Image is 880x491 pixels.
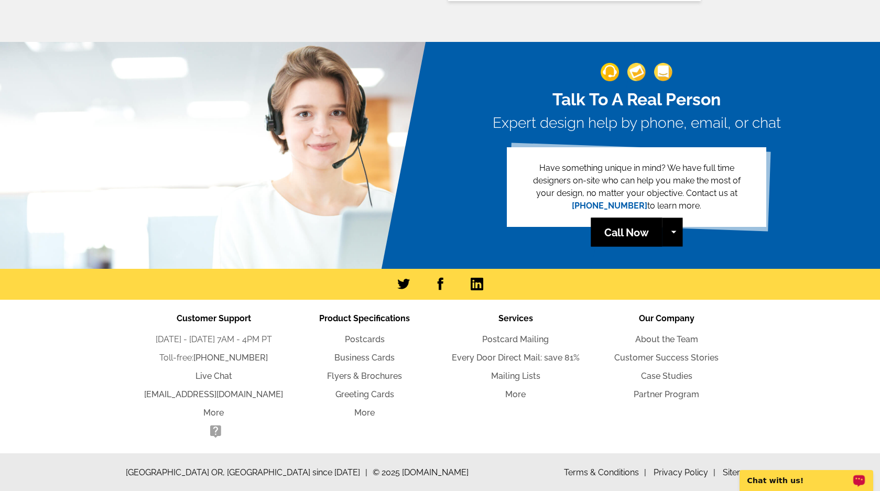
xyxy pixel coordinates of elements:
[126,466,367,479] span: [GEOGRAPHIC_DATA] OR, [GEOGRAPHIC_DATA] since [DATE]
[591,218,662,247] a: Call Now
[193,353,268,363] a: [PHONE_NUMBER]
[195,371,232,381] a: Live Chat
[493,90,781,110] h2: Talk To A Real Person
[564,467,646,477] a: Terms & Conditions
[635,334,698,344] a: About the Team
[733,458,880,491] iframe: LiveChat chat widget
[639,313,694,323] span: Our Company
[334,353,395,363] a: Business Cards
[493,114,781,132] h3: Expert design help by phone, email, or chat
[491,371,540,381] a: Mailing Lists
[505,389,526,399] a: More
[452,353,580,363] a: Every Door Direct Mail: save 81%
[627,63,646,81] img: support-img-2.png
[144,389,283,399] a: [EMAIL_ADDRESS][DOMAIN_NAME]
[327,371,402,381] a: Flyers & Brochures
[641,371,692,381] a: Case Studies
[373,466,469,479] span: © 2025 [DOMAIN_NAME]
[354,408,375,418] a: More
[654,63,672,81] img: support-img-3_1.png
[723,467,755,477] a: Sitemap
[614,353,719,363] a: Customer Success Stories
[138,352,289,364] li: Toll-free:
[319,313,410,323] span: Product Specifications
[203,408,224,418] a: More
[177,313,251,323] span: Customer Support
[335,389,394,399] a: Greeting Cards
[654,467,715,477] a: Privacy Policy
[572,201,647,211] a: [PHONE_NUMBER]
[498,313,533,323] span: Services
[482,334,549,344] a: Postcard Mailing
[524,162,749,212] p: Have something unique in mind? We have full time designers on-site who can help you make the most...
[601,63,619,81] img: support-img-1.png
[138,333,289,346] li: [DATE] - [DATE] 7AM - 4PM PT
[634,389,699,399] a: Partner Program
[345,334,385,344] a: Postcards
